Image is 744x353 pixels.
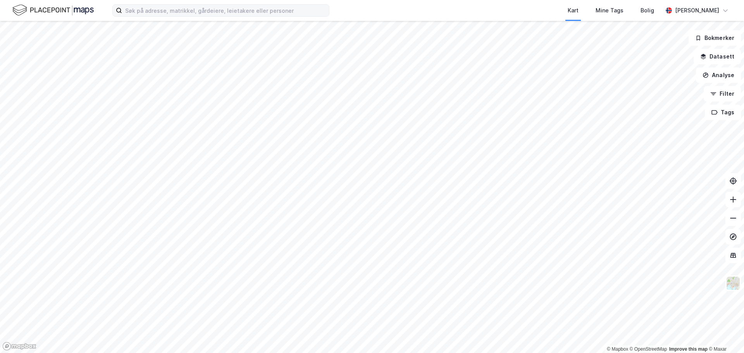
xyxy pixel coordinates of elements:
img: logo.f888ab2527a4732fd821a326f86c7f29.svg [12,3,94,17]
iframe: Chat Widget [705,316,744,353]
input: Søk på adresse, matrikkel, gårdeiere, leietakere eller personer [122,5,329,16]
div: Mine Tags [596,6,623,15]
div: Kart [568,6,579,15]
div: Bolig [641,6,654,15]
div: Kontrollprogram for chat [705,316,744,353]
div: [PERSON_NAME] [675,6,719,15]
